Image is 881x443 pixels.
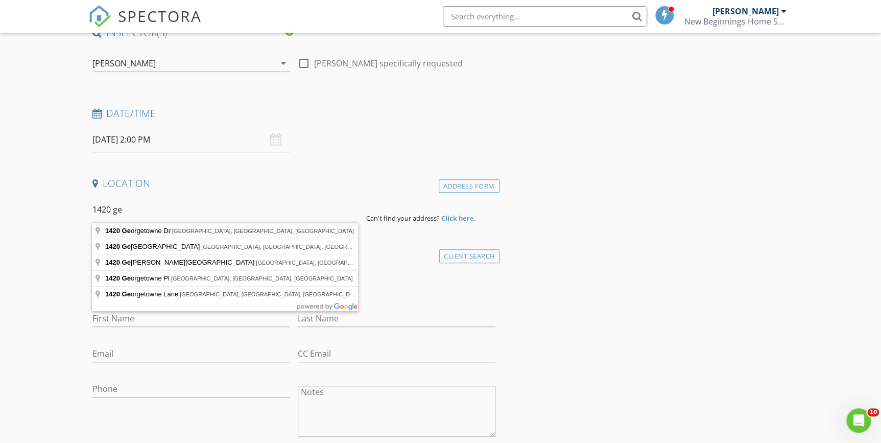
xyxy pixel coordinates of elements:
[92,197,359,222] input: Address Search
[105,227,172,235] span: orgetowne Dr
[92,177,495,190] h4: Location
[122,243,131,250] span: Ge
[92,107,495,120] h4: Date/Time
[439,179,499,193] div: Address Form
[441,214,476,223] strong: Click here.
[88,14,202,35] a: SPECTORA
[867,408,879,416] span: 10
[105,243,120,250] span: 1420
[105,274,131,282] span: 1420 Ge
[92,127,290,152] input: Select date
[122,227,131,235] span: Ge
[846,408,871,433] iframe: Intercom live chat
[105,243,201,250] span: [GEOGRAPHIC_DATA]
[172,228,354,234] span: [GEOGRAPHIC_DATA], [GEOGRAPHIC_DATA], [GEOGRAPHIC_DATA]
[105,290,180,298] span: orgetowne Lane
[180,291,362,297] span: [GEOGRAPHIC_DATA], [GEOGRAPHIC_DATA], [GEOGRAPHIC_DATA]
[171,275,353,282] span: [GEOGRAPHIC_DATA], [GEOGRAPHIC_DATA], [GEOGRAPHIC_DATA]
[105,227,120,235] span: 1420
[105,290,131,298] span: 1420 Ge
[201,244,383,250] span: [GEOGRAPHIC_DATA], [GEOGRAPHIC_DATA], [GEOGRAPHIC_DATA]
[105,259,131,266] span: 1420 Ge
[314,58,463,68] label: [PERSON_NAME] specifically requested
[118,5,202,27] span: SPECTORA
[88,5,111,28] img: The Best Home Inspection Software - Spectora
[366,214,440,223] span: Can't find your address?
[105,274,171,282] span: orgetowne Pl
[277,57,290,69] i: arrow_drop_down
[105,259,256,266] span: [PERSON_NAME][GEOGRAPHIC_DATA]
[256,260,438,266] span: [GEOGRAPHIC_DATA], [GEOGRAPHIC_DATA], [GEOGRAPHIC_DATA]
[443,6,647,27] input: Search everything...
[712,6,779,16] div: [PERSON_NAME]
[684,16,787,27] div: New Beginnings Home Services, LLC
[92,59,156,68] div: [PERSON_NAME]
[439,249,499,263] div: Client Search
